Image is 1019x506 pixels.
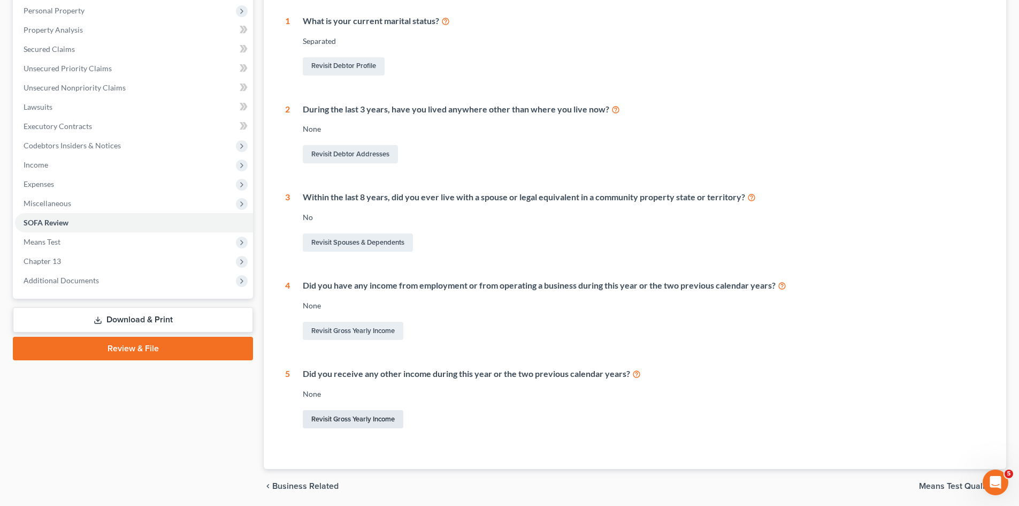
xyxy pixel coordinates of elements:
span: Chapter 13 [24,256,61,266]
a: Revisit Spouses & Dependents [303,233,413,252]
span: Unsecured Nonpriority Claims [24,83,126,92]
div: 2 [285,103,290,166]
i: chevron_left [264,482,272,490]
a: Executory Contracts [15,117,253,136]
a: SOFA Review [15,213,253,232]
a: Revisit Debtor Addresses [303,145,398,163]
a: Revisit Gross Yearly Income [303,410,403,428]
span: Property Analysis [24,25,83,34]
a: Download & Print [13,307,253,333]
span: Miscellaneous [24,199,71,208]
span: Executory Contracts [24,122,92,131]
div: 3 [285,191,290,254]
div: 5 [285,368,290,431]
div: Within the last 8 years, did you ever live with a spouse or legal equivalent in a community prope... [303,191,985,203]
div: None [303,124,985,134]
span: Lawsuits [24,102,52,111]
div: What is your current marital status? [303,15,985,27]
button: chevron_left Business Related [264,482,339,490]
a: Revisit Debtor Profile [303,57,385,75]
a: Unsecured Nonpriority Claims [15,78,253,97]
span: Means Test [24,237,60,246]
span: Unsecured Priority Claims [24,64,112,73]
span: 5 [1005,470,1013,478]
span: Secured Claims [24,44,75,54]
span: Personal Property [24,6,85,15]
span: Additional Documents [24,276,99,285]
span: SOFA Review [24,218,68,227]
span: Means Test Qualifier [919,482,998,490]
span: Business Related [272,482,339,490]
a: Property Analysis [15,20,253,40]
span: Expenses [24,179,54,188]
div: 4 [285,280,290,342]
div: Separated [303,36,985,47]
div: None [303,300,985,311]
div: None [303,389,985,399]
div: During the last 3 years, have you lived anywhere other than where you live now? [303,103,985,116]
a: Revisit Gross Yearly Income [303,322,403,340]
div: Did you have any income from employment or from operating a business during this year or the two ... [303,280,985,292]
div: No [303,212,985,223]
span: Income [24,160,48,169]
div: 1 [285,15,290,78]
div: Did you receive any other income during this year or the two previous calendar years? [303,368,985,380]
a: Lawsuits [15,97,253,117]
a: Unsecured Priority Claims [15,59,253,78]
iframe: Intercom live chat [983,470,1008,495]
span: Codebtors Insiders & Notices [24,141,121,150]
a: Review & File [13,337,253,360]
button: Means Test Qualifier chevron_right [919,482,1006,490]
a: Secured Claims [15,40,253,59]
